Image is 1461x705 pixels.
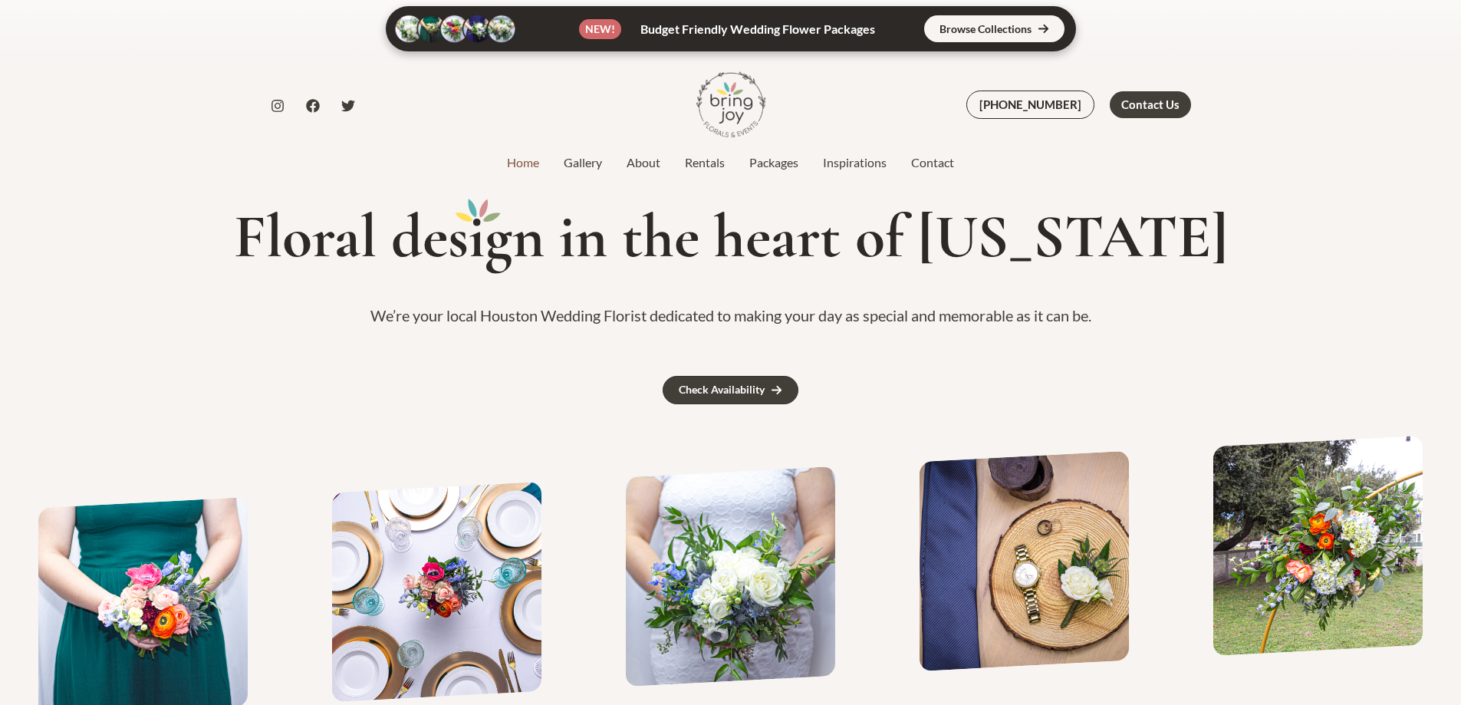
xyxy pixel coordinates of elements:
a: Contact [899,153,966,172]
a: Rentals [673,153,737,172]
a: Facebook [306,99,320,113]
a: Check Availability [663,376,798,404]
a: Inspirations [811,153,899,172]
a: [PHONE_NUMBER] [966,91,1094,119]
a: Twitter [341,99,355,113]
a: About [614,153,673,172]
a: Gallery [551,153,614,172]
h1: Floral des gn in the heart of [US_STATE] [18,203,1443,271]
a: Instagram [271,99,285,113]
img: Bring Joy [696,70,765,139]
a: Contact Us [1110,91,1191,118]
a: Home [495,153,551,172]
p: We’re your local Houston Wedding Florist dedicated to making your day as special and memorable as... [18,301,1443,330]
div: Check Availability [679,384,765,395]
nav: Site Navigation [495,151,966,174]
mark: i [469,203,485,271]
a: Packages [737,153,811,172]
